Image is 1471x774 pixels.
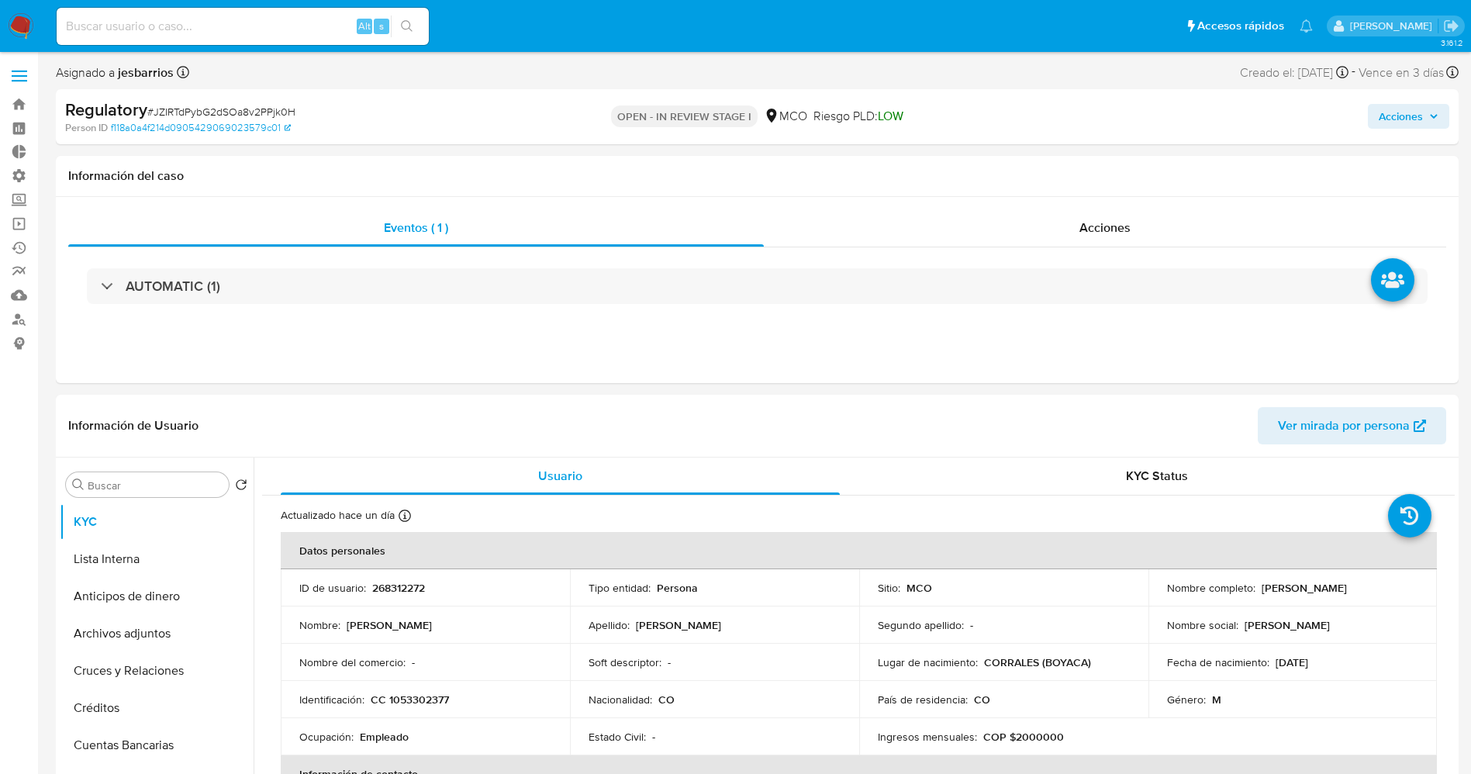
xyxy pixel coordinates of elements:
[111,121,291,135] a: f118a0a4f214d0905429069023579c01
[72,479,85,491] button: Buscar
[65,121,108,135] b: Person ID
[379,19,384,33] span: s
[299,693,364,707] p: Identificación :
[412,655,415,669] p: -
[589,693,652,707] p: Nacionalidad :
[668,655,671,669] p: -
[299,730,354,744] p: Ocupación :
[1352,62,1355,83] span: -
[1258,407,1446,444] button: Ver mirada por persona
[1167,618,1238,632] p: Nombre social :
[1443,18,1459,34] a: Salir
[984,655,1091,669] p: CORRALES (BOYACA)
[299,655,406,669] p: Nombre del comercio :
[87,268,1428,304] div: AUTOMATIC (1)
[358,19,371,33] span: Alt
[1379,104,1423,129] span: Acciones
[1167,581,1255,595] p: Nombre completo :
[299,618,340,632] p: Nombre :
[60,541,254,578] button: Lista Interna
[878,581,900,595] p: Sitio :
[589,655,661,669] p: Soft descriptor :
[281,532,1437,569] th: Datos personales
[60,503,254,541] button: KYC
[1359,64,1444,81] span: Vence en 3 días
[1197,18,1284,34] span: Accesos rápidos
[1126,467,1188,485] span: KYC Status
[1278,407,1410,444] span: Ver mirada por persona
[878,693,968,707] p: País de residencia :
[652,730,655,744] p: -
[68,418,199,434] h1: Información de Usuario
[347,618,432,632] p: [PERSON_NAME]
[1262,581,1347,595] p: [PERSON_NAME]
[1212,693,1221,707] p: M
[371,693,449,707] p: CC 1053302377
[384,219,448,237] span: Eventos ( 1 )
[57,16,429,36] input: Buscar usuario o caso...
[589,618,630,632] p: Apellido :
[60,652,254,689] button: Cruces y Relaciones
[1245,618,1330,632] p: [PERSON_NAME]
[1276,655,1308,669] p: [DATE]
[1079,219,1131,237] span: Acciones
[589,730,646,744] p: Estado Civil :
[983,730,1064,744] p: COP $2000000
[657,581,698,595] p: Persona
[235,479,247,496] button: Volver al orden por defecto
[589,581,651,595] p: Tipo entidad :
[372,581,425,595] p: 268312272
[88,479,223,492] input: Buscar
[126,278,220,295] h3: AUTOMATIC (1)
[538,467,582,485] span: Usuario
[299,581,366,595] p: ID de usuario :
[60,727,254,764] button: Cuentas Bancarias
[1368,104,1449,129] button: Acciones
[878,655,978,669] p: Lugar de nacimiento :
[974,693,990,707] p: CO
[360,730,409,744] p: Empleado
[68,168,1446,184] h1: Información del caso
[878,107,903,125] span: LOW
[636,618,721,632] p: [PERSON_NAME]
[115,64,174,81] b: jesbarrios
[60,689,254,727] button: Créditos
[813,108,903,125] span: Riesgo PLD:
[391,16,423,37] button: search-icon
[611,105,758,127] p: OPEN - IN REVIEW STAGE I
[878,618,964,632] p: Segundo apellido :
[878,730,977,744] p: Ingresos mensuales :
[1167,655,1269,669] p: Fecha de nacimiento :
[906,581,932,595] p: MCO
[281,508,395,523] p: Actualizado hace un día
[1350,19,1438,33] p: jesica.barrios@mercadolibre.com
[970,618,973,632] p: -
[658,693,675,707] p: CO
[147,104,295,119] span: # JZIRTdPybG2dSOa8v2PPjk0H
[56,64,174,81] span: Asignado a
[764,108,807,125] div: MCO
[60,578,254,615] button: Anticipos de dinero
[1240,62,1348,83] div: Creado el: [DATE]
[65,97,147,122] b: Regulatory
[60,615,254,652] button: Archivos adjuntos
[1300,19,1313,33] a: Notificaciones
[1167,693,1206,707] p: Género :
